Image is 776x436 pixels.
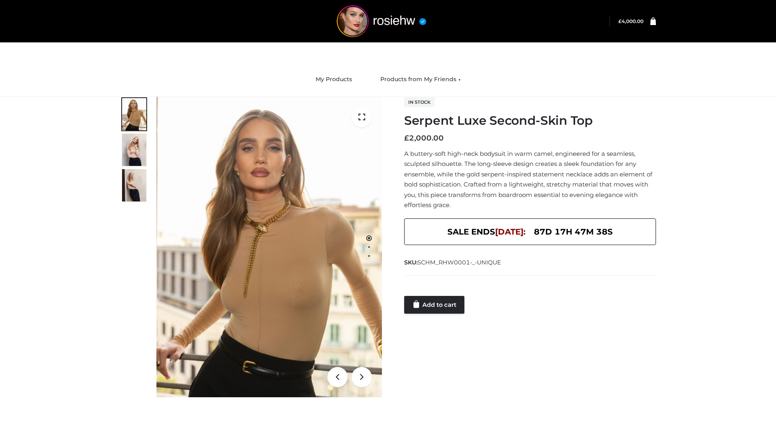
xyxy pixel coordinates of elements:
[404,296,464,314] a: Add to cart
[404,97,434,107] span: In stock
[404,134,409,143] span: £
[156,97,382,397] img: Screenshot-2024-10-29-at-6.26.01 PM
[534,225,613,239] span: 87d 17h 47m 38s
[404,258,502,267] span: SKU:
[404,218,656,245] div: SALE ENDS
[321,5,442,37] img: rosiehw
[404,134,444,143] bdi: 2,000.00
[374,71,467,88] a: Products from My Friends
[618,18,643,24] bdi: 4,000.00
[495,227,525,237] span: [DATE]:
[404,113,656,128] h1: Serpent Luxe Second-Skin Top
[122,98,146,130] img: Screenshot-2024-10-29-at-6.26.01%E2%80%AFPM.jpg
[310,71,358,88] a: My Products
[404,149,656,210] p: A buttery-soft high-neck bodysuit in warm camel, engineered for a seamless, sculpted silhouette. ...
[618,18,622,24] span: £
[122,134,146,166] img: Screenshot-2024-10-29-at-6.25.55%E2%80%AFPM.jpg
[122,169,146,201] img: Screenshot-2024-10-29-at-6.26.12%E2%80%AFPM.jpg
[418,259,501,266] span: SCHM_RHW0001-_-UNIQUE
[618,18,643,24] a: £4,000.00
